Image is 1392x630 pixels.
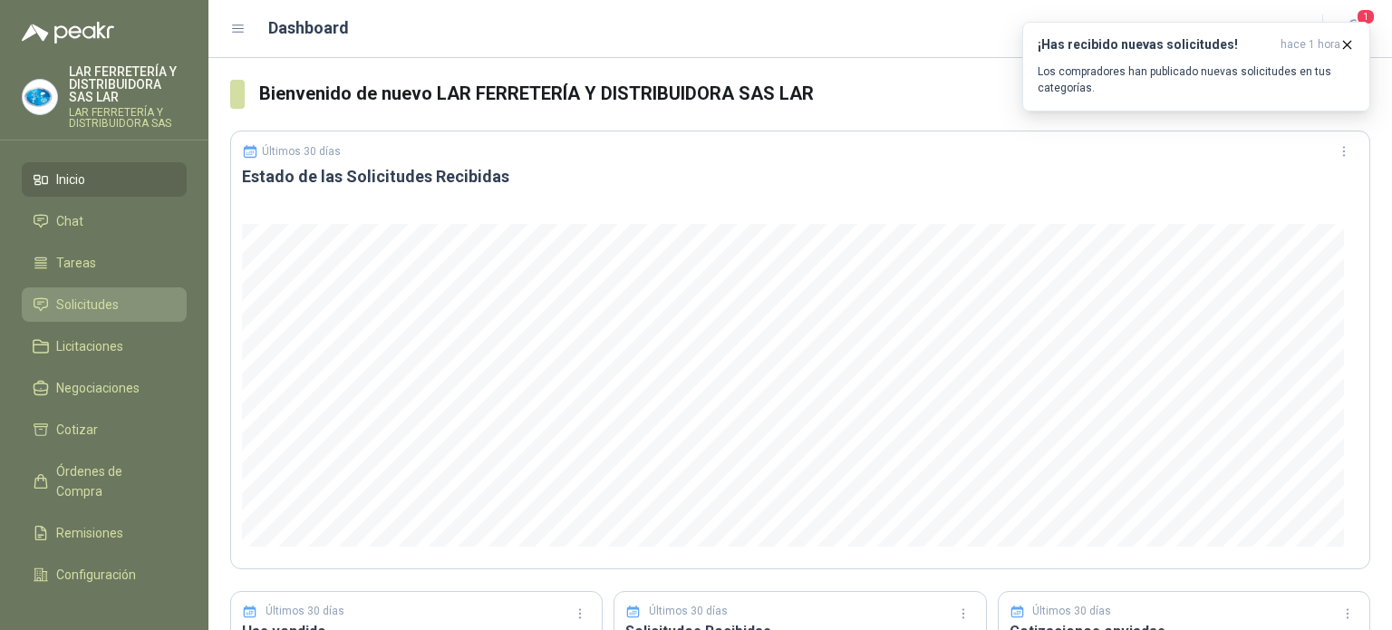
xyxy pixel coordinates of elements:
span: 1 [1356,8,1376,25]
p: Últimos 30 días [1032,603,1111,620]
span: Remisiones [56,523,123,543]
a: Configuración [22,557,187,592]
span: Inicio [56,170,85,189]
a: Negociaciones [22,371,187,405]
a: Solicitudes [22,287,187,322]
span: Órdenes de Compra [56,461,169,501]
h3: Estado de las Solicitudes Recibidas [242,166,1358,188]
a: Cotizar [22,412,187,447]
a: Remisiones [22,516,187,550]
button: 1 [1338,13,1370,45]
p: Últimos 30 días [266,603,344,620]
span: Negociaciones [56,378,140,398]
span: Solicitudes [56,295,119,315]
p: Últimos 30 días [649,603,728,620]
img: Logo peakr [22,22,114,44]
p: Últimos 30 días [262,145,341,158]
a: Tareas [22,246,187,280]
button: ¡Has recibido nuevas solicitudes!hace 1 hora Los compradores han publicado nuevas solicitudes en ... [1022,22,1370,111]
span: Cotizar [56,420,98,440]
a: Inicio [22,162,187,197]
p: Los compradores han publicado nuevas solicitudes en tus categorías. [1038,63,1355,96]
span: Licitaciones [56,336,123,356]
h3: ¡Has recibido nuevas solicitudes! [1038,37,1273,53]
a: Órdenes de Compra [22,454,187,509]
a: Licitaciones [22,329,187,363]
span: Configuración [56,565,136,585]
h1: Dashboard [268,15,349,41]
p: LAR FERRETERÍA Y DISTRIBUIDORA SAS [69,107,187,129]
img: Company Logo [23,80,57,114]
span: Chat [56,211,83,231]
p: LAR FERRETERÍA Y DISTRIBUIDORA SAS LAR [69,65,187,103]
a: Chat [22,204,187,238]
span: hace 1 hora [1281,37,1340,53]
h3: Bienvenido de nuevo LAR FERRETERÍA Y DISTRIBUIDORA SAS LAR [259,80,1370,108]
span: Tareas [56,253,96,273]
